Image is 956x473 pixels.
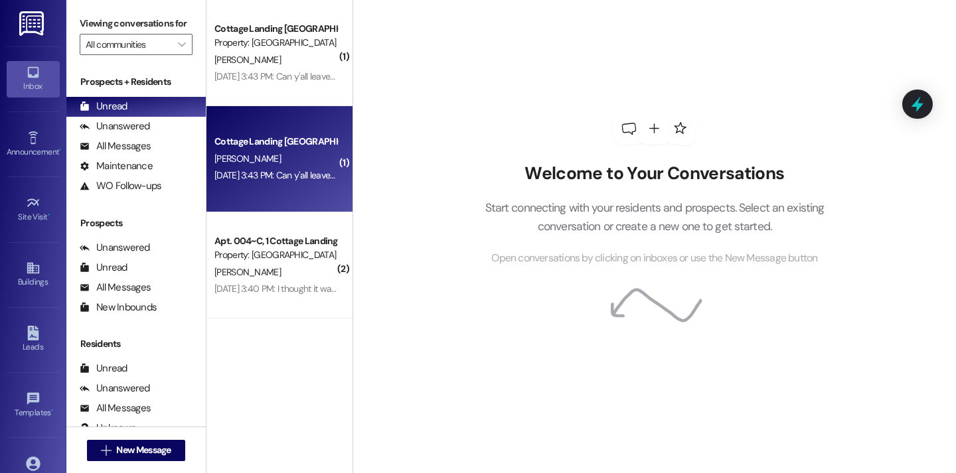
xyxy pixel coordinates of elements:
[214,54,281,66] span: [PERSON_NAME]
[214,169,513,181] div: [DATE] 3:43 PM: Can y'all leave my package outside the door when y'all close?
[178,39,185,50] i: 
[116,443,171,457] span: New Message
[214,248,337,262] div: Property: [GEOGRAPHIC_DATA] [GEOGRAPHIC_DATA]
[87,440,185,461] button: New Message
[491,250,817,267] span: Open conversations by clicking on inboxes or use the New Message button
[80,421,136,435] div: Unknown
[80,159,153,173] div: Maintenance
[80,179,161,193] div: WO Follow-ups
[7,192,60,228] a: Site Visit •
[86,34,171,55] input: All communities
[80,362,127,375] div: Unread
[80,100,127,113] div: Unread
[80,261,127,275] div: Unread
[465,163,844,184] h2: Welcome to Your Conversations
[214,266,281,278] span: [PERSON_NAME]
[214,70,513,82] div: [DATE] 3:43 PM: Can y'all leave my package outside the door when y'all close?
[465,198,844,236] p: Start connecting with your residents and prospects. Select an existing conversation or create a n...
[80,139,151,153] div: All Messages
[80,281,151,295] div: All Messages
[214,153,281,165] span: [PERSON_NAME]
[48,210,50,220] span: •
[51,406,53,415] span: •
[80,381,150,395] div: Unanswered
[80,301,157,314] div: New Inbounds
[80,241,150,255] div: Unanswered
[7,257,60,293] a: Buildings
[7,61,60,97] a: Inbox
[80,119,150,133] div: Unanswered
[214,283,384,295] div: [DATE] 3:40 PM: I thought it was open until 4
[66,75,206,89] div: Prospects + Residents
[7,387,60,423] a: Templates •
[66,337,206,351] div: Residents
[80,401,151,415] div: All Messages
[214,135,337,149] div: Cottage Landing [GEOGRAPHIC_DATA]
[101,445,111,456] i: 
[80,13,193,34] label: Viewing conversations for
[66,216,206,230] div: Prospects
[214,22,337,36] div: Cottage Landing [GEOGRAPHIC_DATA]
[59,145,61,155] span: •
[7,322,60,358] a: Leads
[19,11,46,36] img: ResiDesk Logo
[214,234,337,248] div: Apt. 004~C, 1 Cottage Landing Properties LLC
[214,36,337,50] div: Property: [GEOGRAPHIC_DATA] [GEOGRAPHIC_DATA]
